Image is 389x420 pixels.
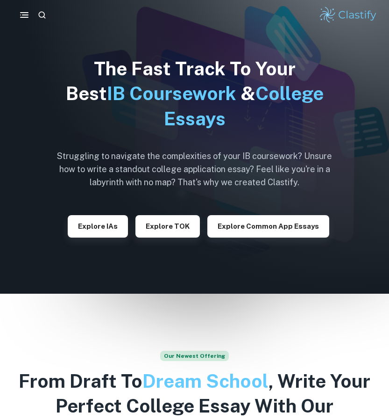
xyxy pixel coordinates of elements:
span: Our Newest Offering [160,351,229,361]
span: IB Coursework [107,82,236,104]
a: Explore TOK [135,221,200,230]
button: Explore TOK [135,215,200,238]
h1: The Fast Track To Your Best & [50,56,339,131]
button: Explore Common App essays [207,215,329,238]
span: College Essays [164,82,324,129]
button: Explore IAs [68,215,128,238]
a: Explore IAs [68,221,128,230]
img: Clastify logo [318,6,378,24]
a: Explore Common App essays [207,221,329,230]
h6: Struggling to navigate the complexities of your IB coursework? Unsure how to write a standout col... [50,150,339,189]
span: Dream School [142,370,269,392]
